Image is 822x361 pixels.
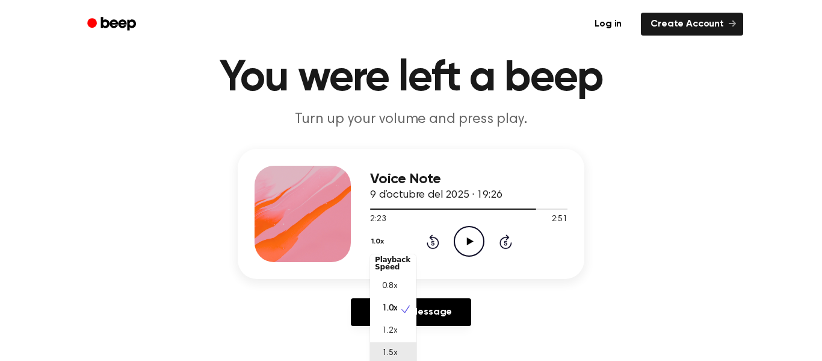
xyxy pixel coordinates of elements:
span: 1.0x [382,303,397,315]
button: 1.0x [370,231,388,252]
span: 1.2x [382,325,397,337]
span: 1.5x [382,347,397,360]
span: 0.8x [382,280,397,293]
div: Playback Speed [370,251,416,275]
